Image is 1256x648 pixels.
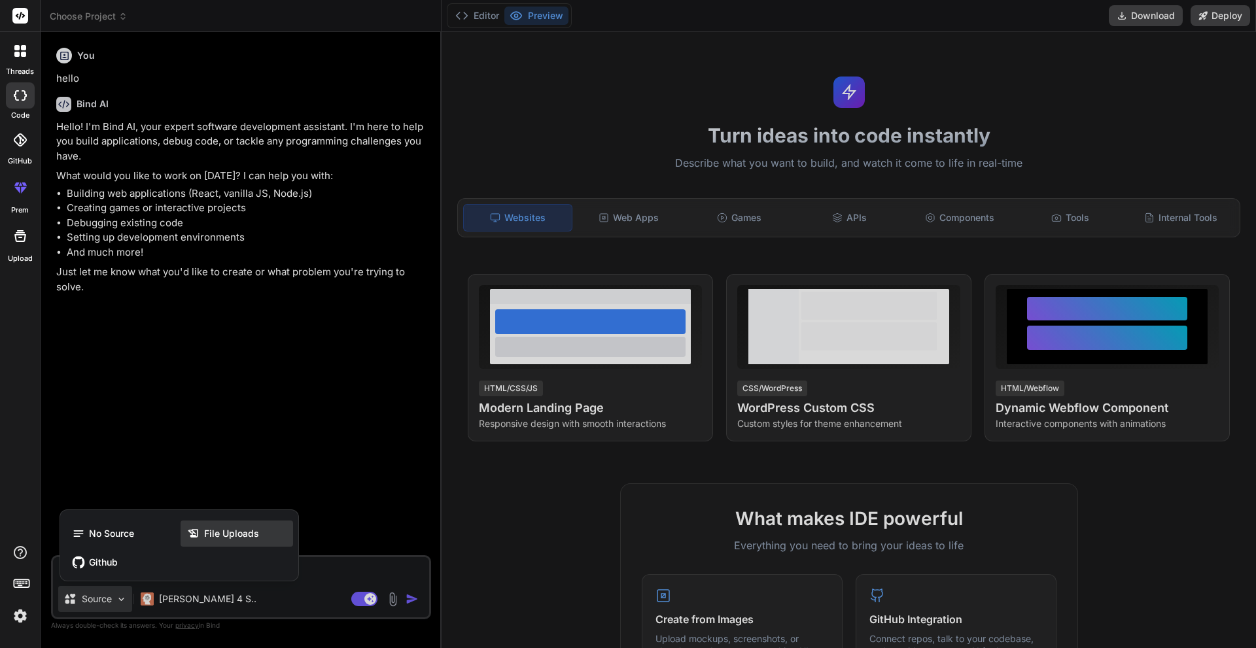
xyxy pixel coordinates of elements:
label: threads [6,66,34,77]
span: File Uploads [204,527,259,540]
label: Upload [8,253,33,264]
label: GitHub [8,156,32,167]
label: code [11,110,29,121]
span: No Source [89,527,134,540]
label: prem [11,205,29,216]
img: settings [9,605,31,627]
span: Github [89,556,118,569]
